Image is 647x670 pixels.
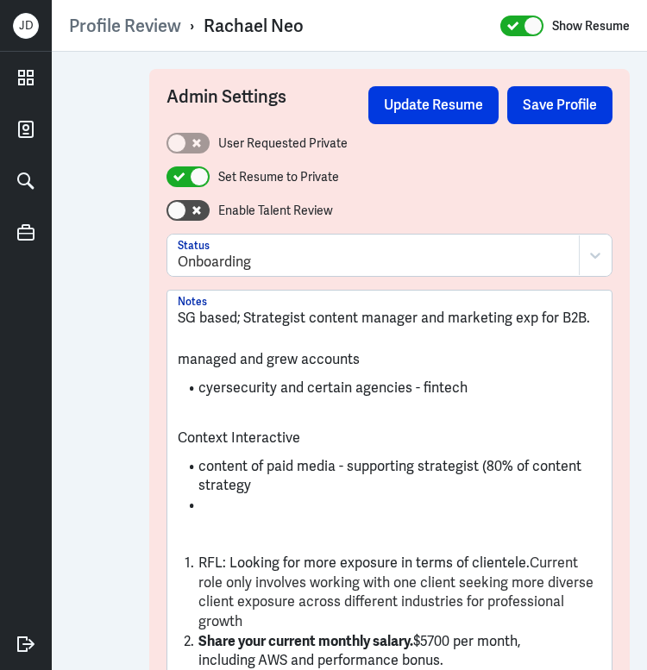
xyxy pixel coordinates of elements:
[218,135,348,153] label: User Requested Private
[13,13,39,39] div: J D
[178,428,601,448] p: Context Interactive
[218,202,333,220] label: Enable Talent Review
[507,86,612,124] button: Save Profile
[204,15,304,37] div: Rachael Neo
[198,554,597,630] span: Current role only involves working with one client seeking more diverse client exposure across di...
[552,15,630,37] label: Show Resume
[178,349,601,370] p: managed and grew accounts
[69,69,115,653] iframe: https://ppcdn.hiredigital.com/register/8158d130/resumes/544578792/11._Rachael_Neo_Resume_25_May_2...
[69,15,181,37] a: Profile Review
[178,308,601,329] p: SG based; Strategist content manager and marketing exp for B2B.
[166,86,368,124] h3: Admin Settings
[178,554,601,632] li: RFL: Looking for more exposure in terms of clientele.
[178,379,601,398] li: cyersecurity and certain agencies - fintech
[198,632,413,650] strong: Share your current monthly salary.
[218,168,339,186] label: Set Resume to Private
[368,86,499,124] button: Update Resume
[178,457,601,496] li: content of paid media - supporting strategist (80% of content strategy
[181,15,204,37] p: ›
